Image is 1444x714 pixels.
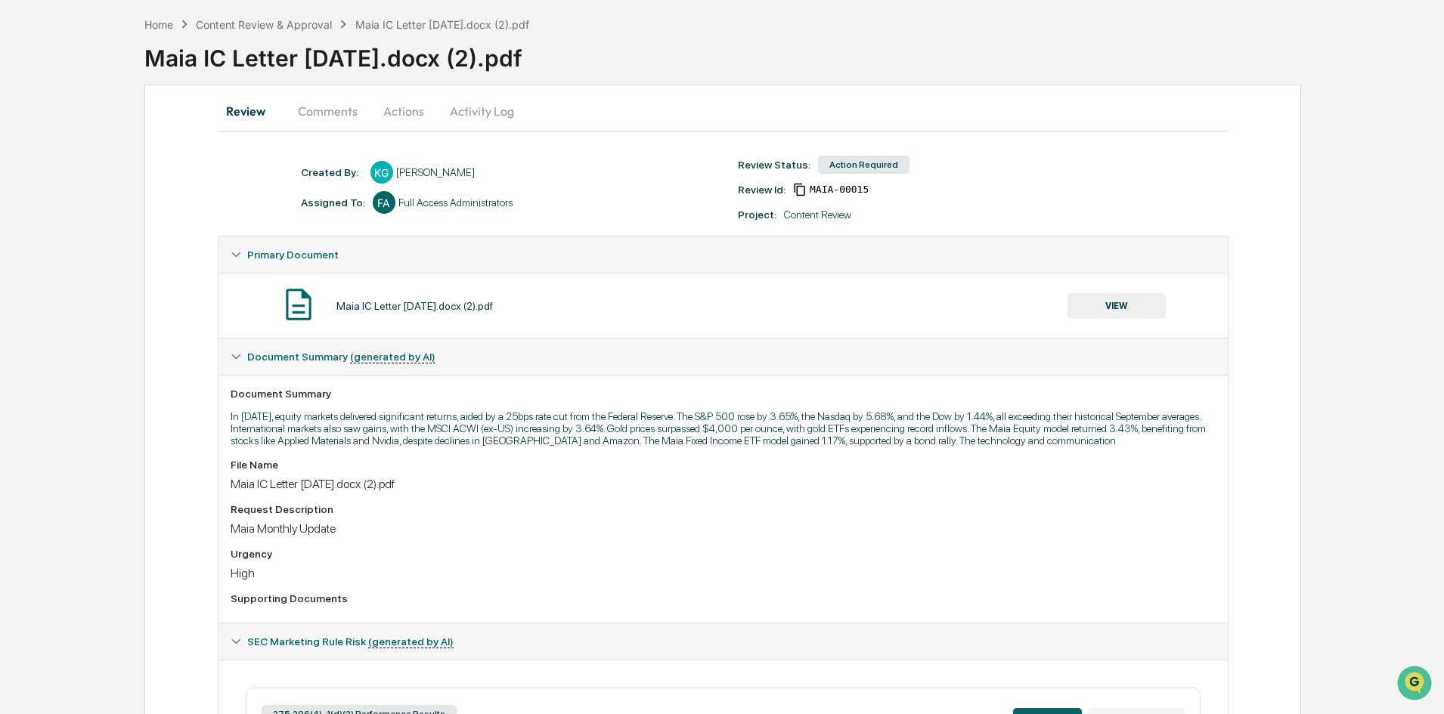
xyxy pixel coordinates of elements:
div: 🔎 [15,221,27,233]
div: Maia IC Letter [DATE].docx (2).pdf [355,18,529,31]
img: Document Icon [280,286,318,323]
p: How can we help? [15,32,275,56]
iframe: Open customer support [1396,664,1436,705]
button: Review [218,93,286,129]
a: 🖐️Preclearance [9,184,104,212]
div: Review Status: [738,159,810,171]
span: SEC Marketing Rule Risk [247,635,454,648]
button: Start new chat [257,120,275,138]
div: Primary Document [218,236,1228,273]
a: 🗄️Attestations [104,184,194,212]
div: Request Description [231,503,1216,515]
div: Maia Monthly Update [231,521,1216,536]
span: 8ddc11ce-3d95-4aca-b117-1ec0d82413de [810,184,869,196]
span: Pylon [150,256,183,267]
span: Attestations [125,190,187,206]
div: [PERSON_NAME] [396,166,475,178]
div: 🖐️ [15,192,27,204]
div: Start new chat [51,116,248,131]
div: Document Summary (generated by AI) [218,338,1228,375]
div: Content Review [784,209,851,221]
button: Comments [286,93,370,129]
img: 1746055101610-c473b297-6a78-478c-a979-82029cc54cd1 [15,116,42,143]
div: Content Review & Approval [196,18,332,31]
div: We're available if you need us! [51,131,191,143]
div: Home [144,18,173,31]
span: Primary Document [247,249,339,261]
span: Preclearance [30,190,98,206]
div: 🗄️ [110,192,122,204]
div: Action Required [818,156,909,174]
div: Urgency [231,548,1216,560]
div: secondary tabs example [218,93,1229,129]
div: FA [373,191,395,214]
u: (generated by AI) [368,635,454,648]
div: Review Id: [738,184,786,196]
div: High [231,566,1216,580]
a: 🔎Data Lookup [9,213,101,240]
span: Data Lookup [30,219,95,234]
div: SEC Marketing Rule Risk (generated by AI) [218,623,1228,660]
p: In [DATE], equity markets delivered significant returns, aided by a 25bps rate cut from the Feder... [231,410,1216,447]
div: Project: [738,209,776,221]
div: Maia IC Letter [DATE].docx (2).pdf [231,477,1216,491]
div: Full Access Administrators [398,196,513,209]
button: Activity Log [438,93,526,129]
span: Document Summary [247,351,435,363]
div: Maia IC Letter [DATE].docx (2).pdf [144,32,1444,72]
div: Supporting Documents [231,592,1216,604]
div: Maia IC Letter [DATE].docx (2).pdf [336,300,493,312]
button: VIEW [1068,293,1166,319]
div: File Name [231,459,1216,471]
div: KG [370,161,393,184]
u: (generated by AI) [350,351,435,363]
div: Created By: ‎ ‎ [301,166,363,178]
div: Document Summary [231,388,1216,400]
div: Primary Document [218,273,1228,338]
button: Actions [370,93,438,129]
div: Document Summary (generated by AI) [218,375,1228,623]
a: Powered byPylon [107,255,183,267]
div: Assigned To: [301,196,365,209]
